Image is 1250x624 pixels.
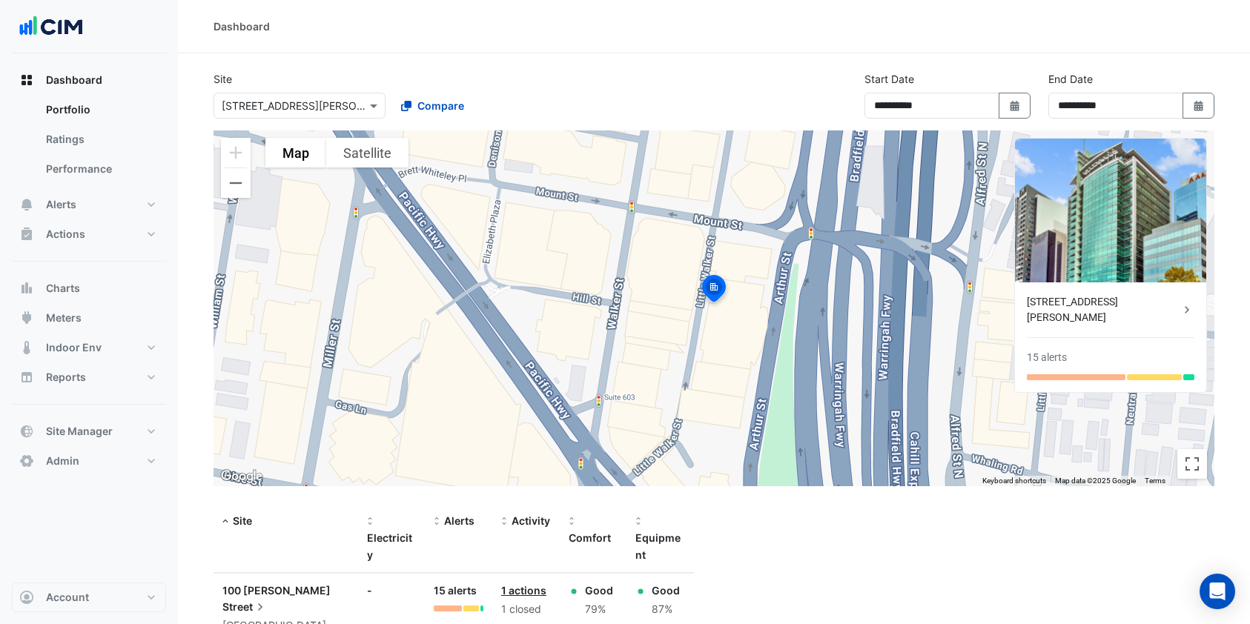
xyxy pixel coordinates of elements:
[46,590,89,605] span: Account
[12,362,166,392] button: Reports
[214,19,270,34] div: Dashboard
[46,424,113,439] span: Site Manager
[46,454,79,468] span: Admin
[417,98,464,113] span: Compare
[12,303,166,333] button: Meters
[1177,449,1207,479] button: Toggle fullscreen view
[12,582,166,612] button: Account
[34,125,166,154] a: Ratings
[12,273,166,303] button: Charts
[12,446,166,476] button: Admin
[652,582,685,598] div: Good
[367,582,417,598] div: -
[1192,99,1206,112] fa-icon: Select Date
[46,311,82,325] span: Meters
[221,168,251,198] button: Zoom out
[214,71,232,87] label: Site
[12,65,166,95] button: Dashboard
[19,370,34,385] app-icon: Reports
[12,95,166,190] div: Dashboard
[46,73,102,87] span: Dashboard
[434,582,483,600] div: 15 alerts
[512,514,550,527] span: Activity
[326,138,409,167] button: Show satellite imagery
[12,416,166,446] button: Site Manager
[1055,477,1136,485] span: Map data ©2025 Google
[1008,99,1022,112] fa-icon: Select Date
[265,138,326,167] button: Show street map
[12,219,166,249] button: Actions
[569,531,611,544] span: Comfort
[19,73,34,87] app-icon: Dashboard
[367,531,412,561] span: Electricity
[46,370,86,385] span: Reports
[19,281,34,296] app-icon: Charts
[221,138,251,167] button: Zoom in
[34,95,166,125] a: Portfolio
[19,340,34,355] app-icon: Indoor Env
[46,197,76,212] span: Alerts
[46,340,102,355] span: Indoor Env
[585,582,618,598] div: Good
[1015,139,1206,282] img: 100 Arthur Street
[12,190,166,219] button: Alerts
[222,584,331,597] span: 100 [PERSON_NAME]
[233,514,252,527] span: Site
[34,154,166,184] a: Performance
[19,311,34,325] app-icon: Meters
[501,601,551,618] div: 1 closed
[698,273,730,308] img: site-pin-selected.svg
[222,598,268,614] span: Street
[12,333,166,362] button: Indoor Env
[1200,574,1235,609] div: Open Intercom Messenger
[19,227,34,242] app-icon: Actions
[1145,477,1165,485] a: Terms
[1027,294,1180,325] div: [STREET_ADDRESS][PERSON_NAME]
[982,476,1046,486] button: Keyboard shortcuts
[217,467,266,486] img: Google
[444,514,474,527] span: Alerts
[635,531,681,561] span: Equipment
[19,197,34,212] app-icon: Alerts
[18,12,85,42] img: Company Logo
[46,227,85,242] span: Actions
[1027,350,1067,365] div: 15 alerts
[46,281,80,296] span: Charts
[19,454,34,468] app-icon: Admin
[1048,71,1093,87] label: End Date
[501,584,546,597] a: 1 actions
[864,71,914,87] label: Start Date
[19,424,34,439] app-icon: Site Manager
[391,93,474,119] button: Compare
[217,467,266,486] a: Open this area in Google Maps (opens a new window)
